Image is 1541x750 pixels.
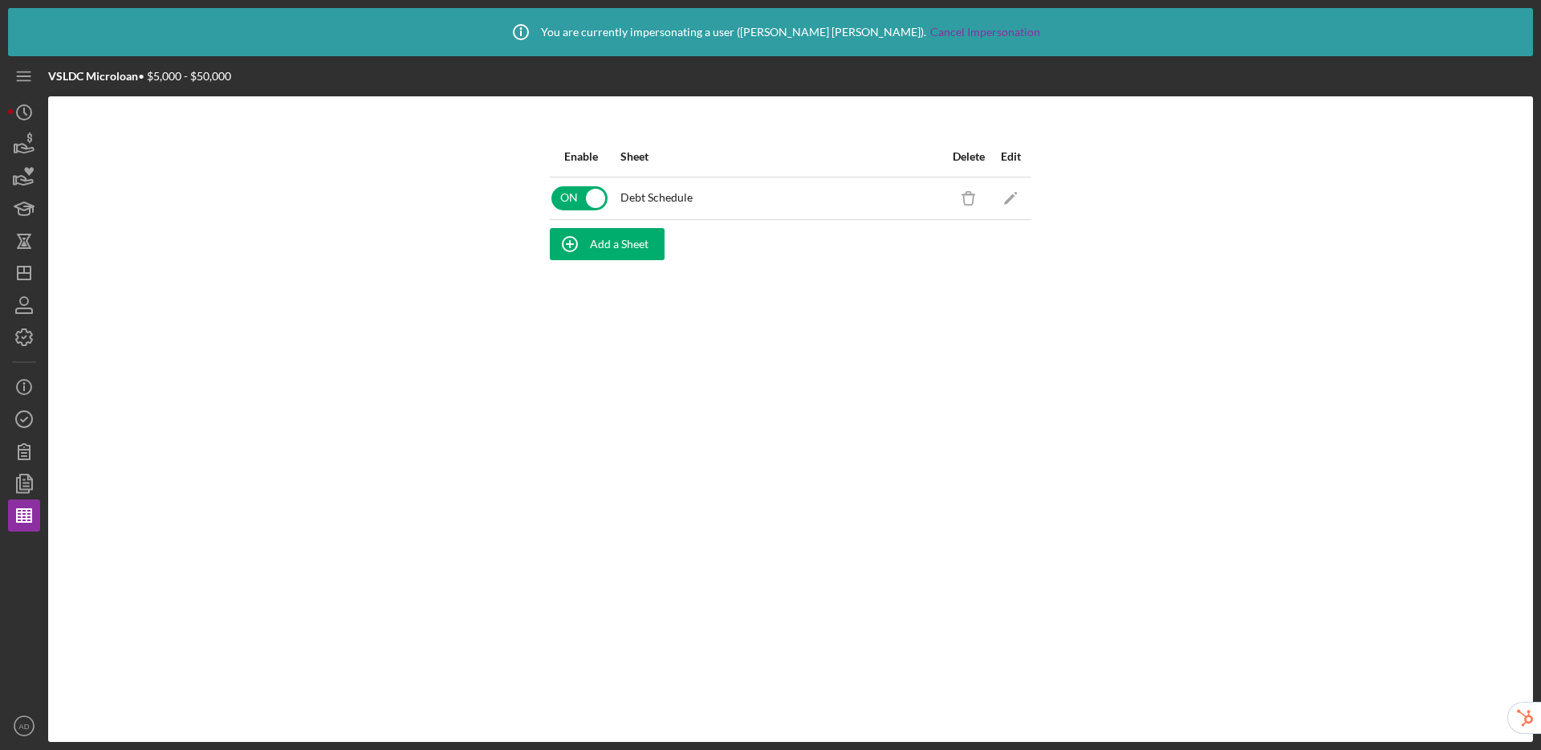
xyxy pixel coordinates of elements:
div: Add a Sheet [590,228,649,260]
a: Cancel Impersonation [930,26,1040,39]
b: VSLDC Microloan [48,69,138,83]
div: Delete [949,150,989,163]
button: Add a Sheet [550,228,665,260]
div: Sheet [620,150,649,163]
div: Debt Schedule [620,191,693,204]
button: AD [8,710,40,742]
div: • $5,000 - $50,000 [48,70,231,83]
div: You are currently impersonating a user ( [PERSON_NAME] [PERSON_NAME] ). [501,12,1040,52]
div: Edit [990,150,1031,163]
text: AD [18,722,29,731]
div: Enable [551,150,611,163]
